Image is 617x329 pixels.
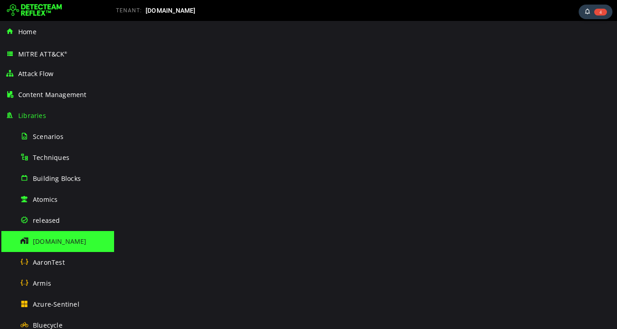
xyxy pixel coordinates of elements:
[33,153,69,162] span: Techniques
[7,3,62,18] img: Detecteam logo
[579,5,612,19] div: Task Notifications
[594,9,607,15] span: 4
[18,69,53,78] span: Attack Flow
[18,111,46,120] span: Libraries
[18,27,37,36] span: Home
[33,216,60,225] span: released
[33,300,79,308] span: Azure-Sentinel
[64,51,67,55] sup: ®
[33,258,65,267] span: AaronTest
[18,50,68,58] span: MITRE ATT&CK
[33,195,58,204] span: Atomics
[33,132,63,141] span: Scenarios
[33,237,87,246] span: [DOMAIN_NAME]
[33,174,81,183] span: Building Blocks
[116,7,142,14] span: TENANT:
[146,7,196,14] span: [DOMAIN_NAME]
[18,90,87,99] span: Content Management
[33,279,51,288] span: Armis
